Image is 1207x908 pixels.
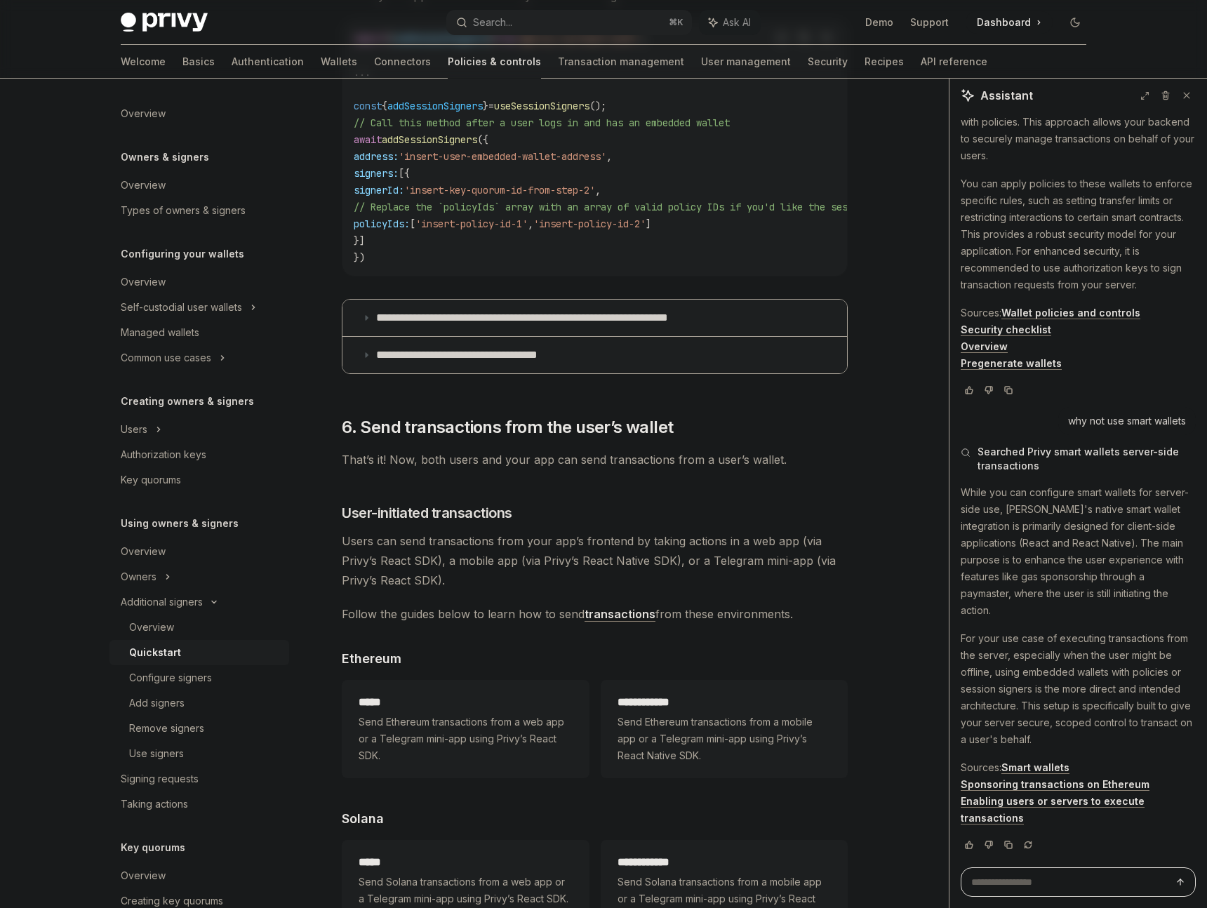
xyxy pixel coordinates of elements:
h5: Using owners & signers [121,515,239,532]
button: Toggle dark mode [1064,11,1086,34]
span: } [483,100,488,112]
div: Search... [473,14,512,31]
div: Self-custodial user wallets [121,299,242,316]
img: dark logo [121,13,208,32]
p: You can apply policies to these wallets to enforce specific rules, such as setting transfer limit... [961,175,1196,293]
span: 'insert-policy-id-2' [533,218,646,230]
a: Configure signers [109,665,289,690]
span: policyIds: [354,218,410,230]
span: Assistant [980,87,1033,104]
a: Enabling users or servers to execute transactions [961,795,1145,824]
div: Users [121,421,147,438]
p: For your use case of executing transactions from the server, especially when the user might be of... [961,630,1196,748]
a: API reference [921,45,987,79]
a: Recipes [865,45,904,79]
span: [{ [399,167,410,180]
div: Common use cases [121,349,211,366]
span: 'insert-key-quorum-id-from-step-2' [404,184,595,196]
span: ({ [477,133,488,146]
a: Overview [109,269,289,295]
a: Sponsoring transactions on Ethereum [961,778,1149,791]
p: Sources: [961,759,1196,827]
div: Types of owners & signers [121,202,246,219]
div: Taking actions [121,796,188,813]
a: Security checklist [961,323,1051,336]
a: Add signers [109,690,289,716]
span: (); [589,100,606,112]
div: Configure signers [129,669,212,686]
span: { [382,100,387,112]
span: const [354,100,382,112]
span: Send Ethereum transactions from a web app or a Telegram mini-app using Privy’s React SDK. [359,714,572,764]
span: ] [646,218,651,230]
span: , [606,150,612,163]
span: ⌘ K [669,17,683,28]
span: Send Ethereum transactions from a mobile app or a Telegram mini-app using Privy’s React Native SDK. [618,714,831,764]
a: Dashboard [966,11,1053,34]
span: Ask AI [723,15,751,29]
span: 6. Send transactions from the user’s wallet [342,416,673,439]
button: Ask AI [699,10,761,35]
div: Overview [121,543,166,560]
a: Basics [182,45,215,79]
div: why not use smart wallets [1068,414,1186,428]
button: Searched Privy smart wallets server-side transactions [961,445,1196,473]
a: Managed wallets [109,320,289,345]
a: Authentication [232,45,304,79]
p: Sources: [961,305,1196,372]
span: }] [354,234,365,247]
a: Quickstart [109,640,289,665]
div: Remove signers [129,720,204,737]
div: Owners [121,568,156,585]
span: Solana [342,809,384,828]
div: Quickstart [129,644,181,661]
a: Transaction management [558,45,684,79]
a: Types of owners & signers [109,198,289,223]
a: User management [701,45,791,79]
h5: Key quorums [121,839,185,856]
span: 'insert-policy-id-1' [415,218,528,230]
div: Add signers [129,695,185,712]
a: Signing requests [109,766,289,792]
a: **** **** **Send Ethereum transactions from a mobile app or a Telegram mini-app using Privy’s Rea... [601,680,848,778]
h5: Owners & signers [121,149,209,166]
a: Overview [109,101,289,126]
a: Taking actions [109,792,289,817]
div: Overview [121,177,166,194]
a: Security [808,45,848,79]
a: Pregenerate wallets [961,357,1062,370]
h5: Creating owners & signers [121,393,254,410]
div: Key quorums [121,472,181,488]
a: transactions [585,607,655,622]
a: *****Send Ethereum transactions from a web app or a Telegram mini-app using Privy’s React SDK. [342,680,589,778]
a: Authorization keys [109,442,289,467]
a: Key quorums [109,467,289,493]
span: signerId: [354,184,404,196]
div: Signing requests [121,770,199,787]
a: Remove signers [109,716,289,741]
button: Search...⌘K [446,10,692,35]
a: Smart wallets [1001,761,1069,774]
a: Overview [109,863,289,888]
button: Send message [1172,874,1189,890]
a: Overview [961,340,1008,353]
span: signers: [354,167,399,180]
span: }) [354,251,365,264]
div: Additional signers [121,594,203,610]
span: useSessionSigners [494,100,589,112]
span: [ [410,218,415,230]
span: Searched Privy smart wallets server-side transactions [978,445,1196,473]
a: Welcome [121,45,166,79]
span: addSessionSigners [387,100,483,112]
div: Managed wallets [121,324,199,341]
span: = [488,100,494,112]
a: Use signers [109,741,289,766]
span: , [595,184,601,196]
span: Send Solana transactions from a web app or a Telegram mini-app using Privy’s React SDK. [359,874,572,907]
span: 'insert-user-embedded-wallet-address' [399,150,606,163]
p: For executing server-side transactions in your gaming app, you should use Privy's embedded wallet... [961,63,1196,164]
a: Demo [865,15,893,29]
a: Support [910,15,949,29]
div: Authorization keys [121,446,206,463]
span: That’s it! Now, both users and your app can send transactions from a user’s wallet. [342,450,848,469]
